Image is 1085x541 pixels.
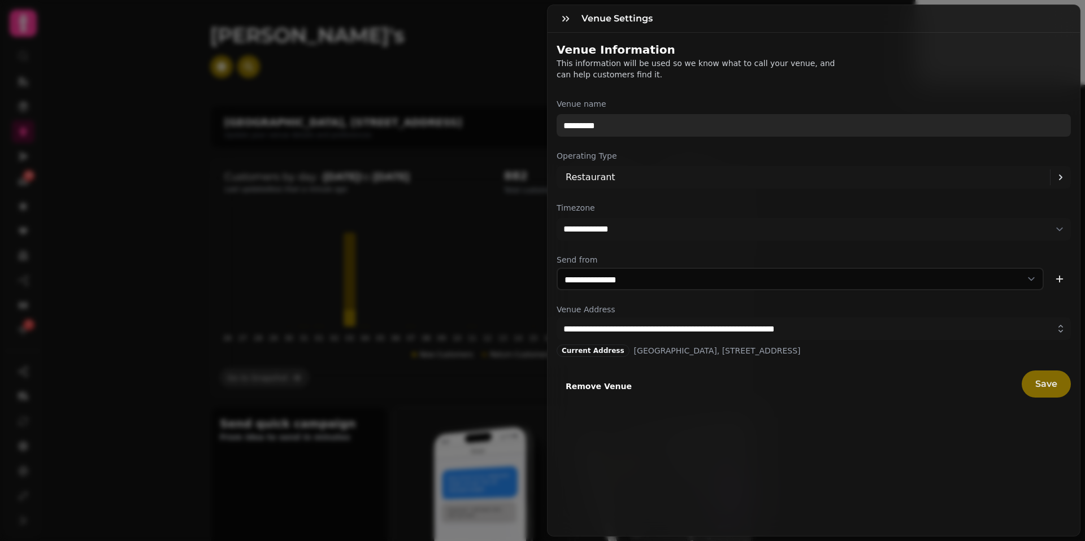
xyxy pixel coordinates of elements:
[557,254,1071,265] label: Send from
[566,171,615,184] p: Restaurant
[566,382,632,390] span: Remove Venue
[557,98,1071,110] label: Venue name
[1035,379,1057,389] span: Save
[581,12,657,25] h3: Venue Settings
[557,304,1071,315] label: Venue Address
[557,42,774,58] h2: Venue Information
[557,375,641,398] button: Remove Venue
[557,150,1071,162] label: Operating Type
[557,344,630,357] div: Current Address
[557,202,1071,213] label: Timezone
[634,345,801,356] span: [GEOGRAPHIC_DATA], [STREET_ADDRESS]
[1022,370,1071,398] button: Save
[557,58,846,80] p: This information will be used so we know what to call your venue, and can help customers find it.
